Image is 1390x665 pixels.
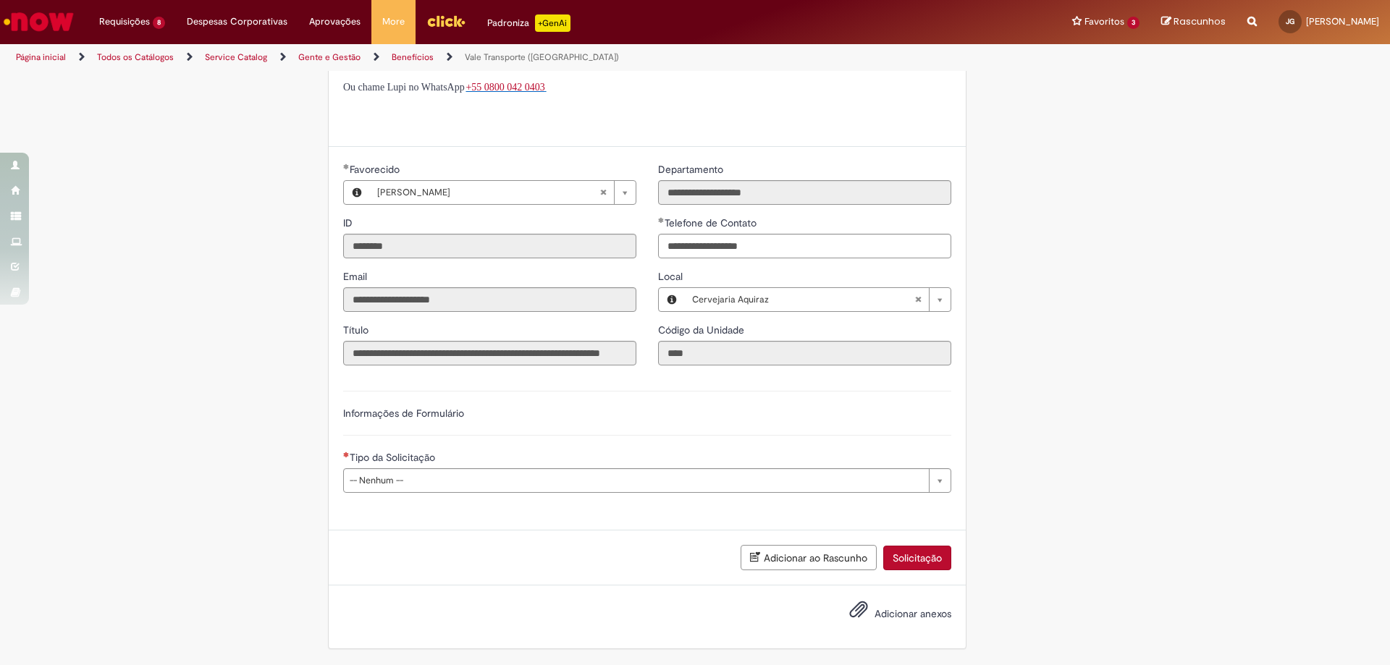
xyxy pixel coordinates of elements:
span: Somente leitura - Departamento [658,163,726,176]
span: Somente leitura - Email [343,270,370,283]
span: Favoritos [1084,14,1124,29]
input: Email [343,287,636,312]
span: Rascunhos [1174,14,1226,28]
span: Tipo da Solicitação [350,451,438,464]
button: Adicionar anexos [846,596,872,630]
span: JG [1286,17,1294,26]
span: -- Nenhum -- [350,469,922,492]
span: Somente leitura - ID [343,216,355,229]
input: Telefone de Contato [658,234,951,258]
button: Favorecido, Visualizar este registro Juliana Maria Landim Rabelo De Gouveia [344,181,370,204]
span: Adicionar anexos [875,607,951,620]
a: Cervejaria AquirazLimpar campo Local [685,288,951,311]
a: +55 0800 042 0403 [466,80,546,93]
span: Necessários - Favorecido [350,163,403,176]
label: Somente leitura - Código da Unidade [658,323,747,337]
input: Código da Unidade [658,341,951,365]
span: Necessários [343,452,350,457]
span: Obrigatório Preenchido [343,164,350,169]
a: Benefícios [392,51,434,63]
img: click_logo_yellow_360x200.png [426,10,466,32]
span: Aprovações [309,14,361,29]
span: Obrigatório Preenchido [658,217,665,223]
a: Gente e Gestão [298,51,361,63]
span: [PERSON_NAME] [1306,15,1379,27]
a: Rascunhos [1161,15,1226,29]
button: Adicionar ao Rascunho [741,545,877,570]
span: 8 [153,17,165,29]
label: Somente leitura - Email [343,269,370,284]
input: Título [343,341,636,365]
span: +55 0800 042 0403 [466,82,544,93]
p: +GenAi [535,14,570,32]
img: ServiceNow [1,7,76,36]
a: Todos os Catálogos [97,51,174,63]
label: Informações de Formulário [343,407,464,420]
span: 3 [1127,17,1140,29]
span: Somente leitura - Código da Unidade [658,323,747,336]
span: Local [658,270,686,283]
span: Requisições [99,14,150,29]
span: Cervejaria Aquiraz [692,288,914,311]
a: [PERSON_NAME]Limpar campo Favorecido [370,181,636,204]
abbr: Limpar campo Favorecido [592,181,614,204]
button: Local, Visualizar este registro Cervejaria Aquiraz [659,288,685,311]
button: Solicitação [883,546,951,570]
span: Despesas Corporativas [187,14,287,29]
label: Somente leitura - ID [343,216,355,230]
a: Página inicial [16,51,66,63]
a: Vale Transporte ([GEOGRAPHIC_DATA]) [465,51,619,63]
input: ID [343,234,636,258]
div: Padroniza [487,14,570,32]
label: Somente leitura - Departamento [658,162,726,177]
abbr: Limpar campo Local [907,288,929,311]
label: Somente leitura - Título [343,323,371,337]
a: Service Catalog [205,51,267,63]
span: [PERSON_NAME] [377,181,599,204]
input: Departamento [658,180,951,205]
span: Ou chame Lupi no WhatsApp [343,82,465,93]
span: Telefone de Contato [665,216,759,229]
span: Somente leitura - Título [343,323,371,336]
span: More [382,14,405,29]
ul: Trilhas de página [11,44,916,71]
